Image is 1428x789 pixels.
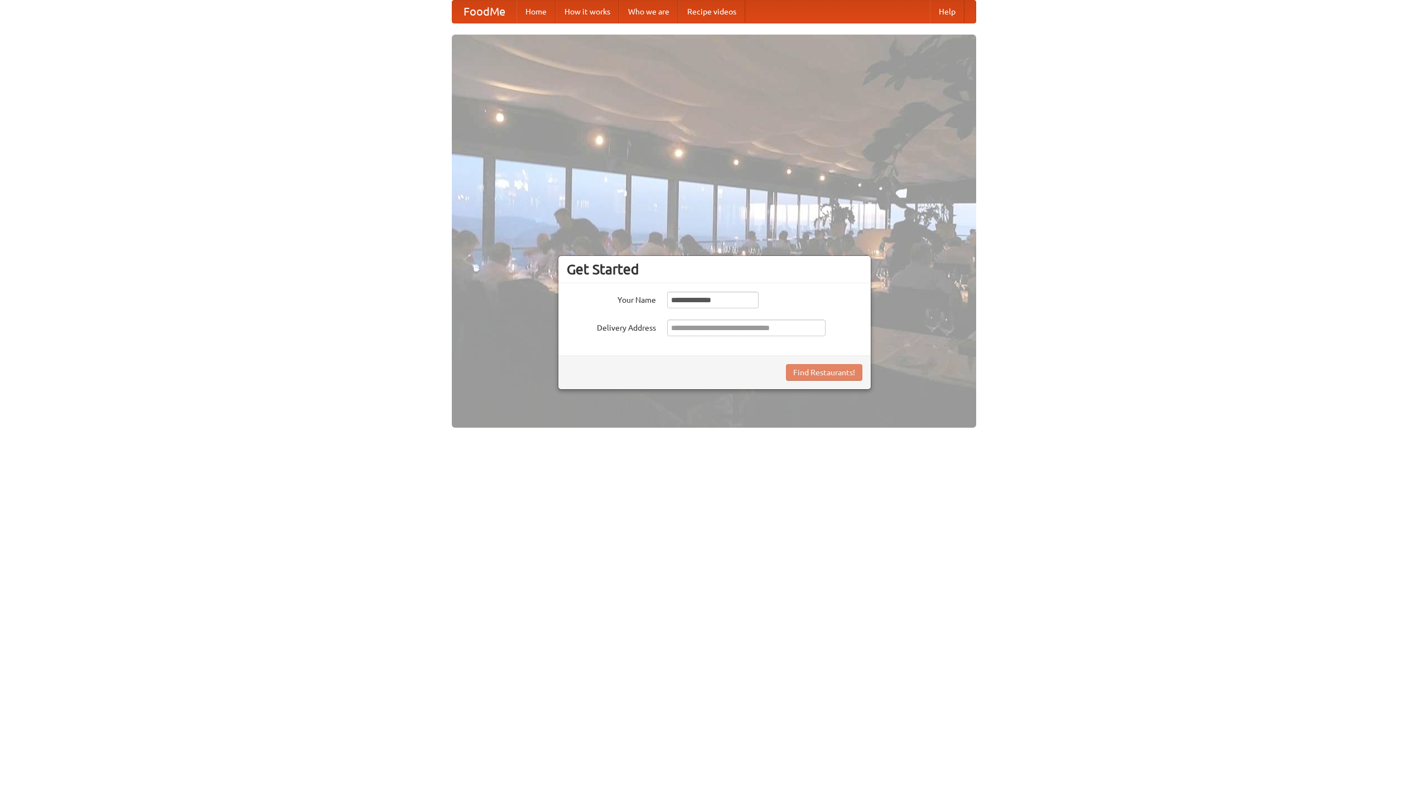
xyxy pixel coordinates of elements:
a: Help [930,1,964,23]
a: Recipe videos [678,1,745,23]
a: Who we are [619,1,678,23]
label: Your Name [567,292,656,306]
h3: Get Started [567,261,862,278]
a: How it works [556,1,619,23]
a: FoodMe [452,1,517,23]
label: Delivery Address [567,320,656,333]
a: Home [517,1,556,23]
button: Find Restaurants! [786,364,862,381]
